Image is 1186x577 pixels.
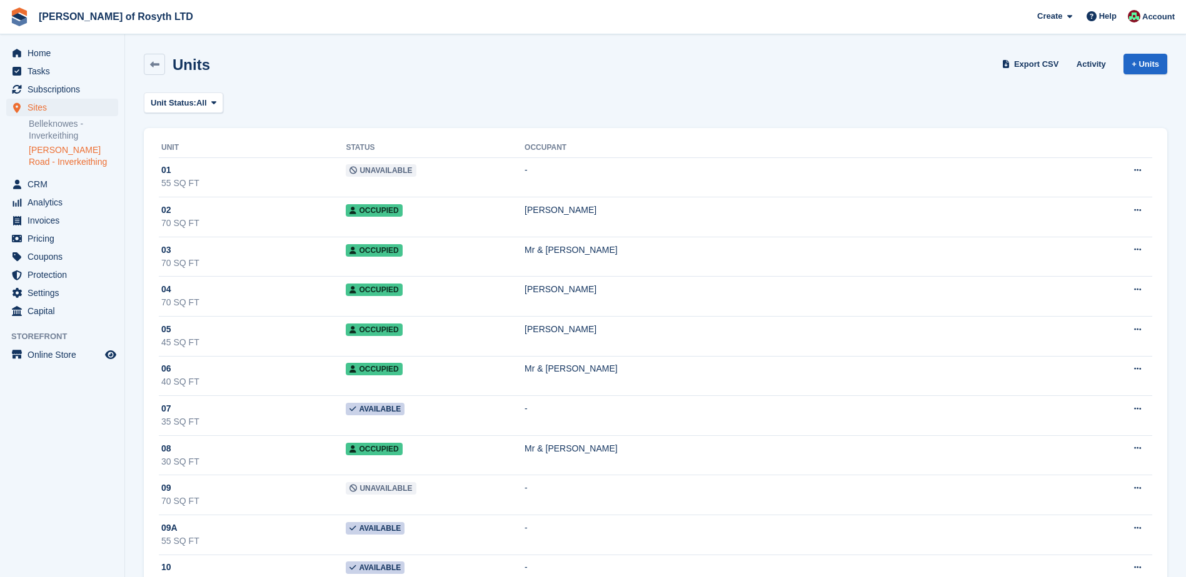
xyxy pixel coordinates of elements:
[161,164,171,177] span: 01
[525,157,1085,197] td: -
[346,138,525,158] th: Status
[103,347,118,362] a: Preview store
[28,266,103,284] span: Protection
[28,212,103,229] span: Invoices
[29,118,118,142] a: Belleknowes - Inverkeithing
[161,561,171,574] span: 10
[28,302,103,320] span: Capital
[161,481,171,495] span: 09
[525,362,1085,375] div: Mr & [PERSON_NAME]
[6,81,118,98] a: menu
[28,194,103,211] span: Analytics
[1123,54,1167,74] a: + Units
[525,396,1085,436] td: -
[28,99,103,116] span: Sites
[346,522,405,535] span: Available
[161,375,346,388] div: 40 SQ FT
[161,217,346,230] div: 70 SQ FT
[6,266,118,284] a: menu
[161,455,346,468] div: 30 SQ FT
[6,44,118,62] a: menu
[1000,54,1064,74] a: Export CSV
[525,323,1085,336] div: [PERSON_NAME]
[6,212,118,229] a: menu
[525,204,1085,217] div: [PERSON_NAME]
[161,521,178,535] span: 09A
[161,283,171,296] span: 04
[1037,10,1062,22] span: Create
[6,230,118,247] a: menu
[161,244,171,257] span: 03
[28,62,103,80] span: Tasks
[346,363,402,375] span: Occupied
[525,138,1085,158] th: Occupant
[1099,10,1117,22] span: Help
[6,194,118,211] a: menu
[159,138,346,158] th: Unit
[161,535,346,548] div: 55 SQ FT
[161,402,171,415] span: 07
[346,244,402,257] span: Occupied
[161,296,346,309] div: 70 SQ FT
[161,177,346,190] div: 55 SQ FT
[151,97,196,109] span: Unit Status:
[28,230,103,247] span: Pricing
[346,482,416,495] span: Unavailable
[28,44,103,62] span: Home
[29,144,118,168] a: [PERSON_NAME] Road - Inverkeithing
[161,336,346,349] div: 45 SQ FT
[525,475,1085,515] td: -
[161,442,171,455] span: 08
[161,415,346,428] div: 35 SQ FT
[161,257,346,270] div: 70 SQ FT
[161,323,171,336] span: 05
[525,442,1085,455] div: Mr & [PERSON_NAME]
[346,403,405,415] span: Available
[1142,11,1175,23] span: Account
[28,346,103,363] span: Online Store
[6,346,118,363] a: menu
[28,175,103,193] span: CRM
[346,561,405,574] span: Available
[346,204,402,217] span: Occupied
[1072,54,1111,74] a: Activity
[1128,10,1140,22] img: Anne Thomson
[346,164,416,177] span: Unavailable
[28,248,103,265] span: Coupons
[6,99,118,116] a: menu
[161,495,346,508] div: 70 SQ FT
[6,284,118,302] a: menu
[161,204,171,217] span: 02
[34,6,198,27] a: [PERSON_NAME] of Rosyth LTD
[196,97,207,109] span: All
[6,175,118,193] a: menu
[11,330,124,343] span: Storefront
[346,284,402,296] span: Occupied
[525,244,1085,257] div: Mr & [PERSON_NAME]
[161,362,171,375] span: 06
[525,283,1085,296] div: [PERSON_NAME]
[346,323,402,336] span: Occupied
[6,248,118,265] a: menu
[6,302,118,320] a: menu
[346,443,402,455] span: Occupied
[28,81,103,98] span: Subscriptions
[1014,58,1059,71] span: Export CSV
[525,515,1085,555] td: -
[28,284,103,302] span: Settings
[173,56,210,73] h2: Units
[6,62,118,80] a: menu
[144,92,223,113] button: Unit Status: All
[10,7,29,26] img: stora-icon-8386f47178a22dfd0bd8f6a31ec36ba5ce8667c1dd55bd0f319d3a0aa187defe.svg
